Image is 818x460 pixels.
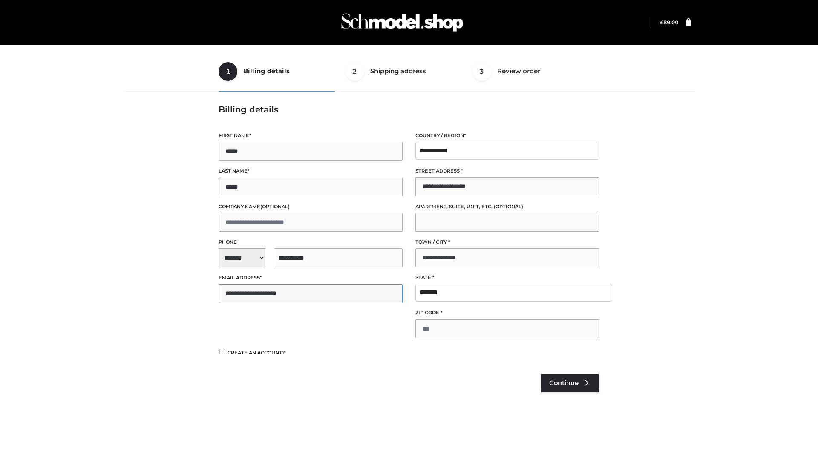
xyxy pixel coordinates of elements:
a: Continue [541,374,599,392]
bdi: 89.00 [660,19,678,26]
h3: Billing details [219,104,599,115]
label: First name [219,132,403,140]
span: (optional) [494,204,523,210]
label: Street address [415,167,599,175]
label: Town / City [415,238,599,246]
span: Continue [549,379,579,387]
label: Company name [219,203,403,211]
label: Email address [219,274,403,282]
label: Phone [219,238,403,246]
label: Country / Region [415,132,599,140]
img: Schmodel Admin 964 [338,6,466,39]
input: Create an account? [219,349,226,354]
label: State [415,273,599,282]
span: £ [660,19,663,26]
label: Last name [219,167,403,175]
label: ZIP Code [415,309,599,317]
label: Apartment, suite, unit, etc. [415,203,599,211]
span: Create an account? [228,350,285,356]
span: (optional) [260,204,290,210]
a: £89.00 [660,19,678,26]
